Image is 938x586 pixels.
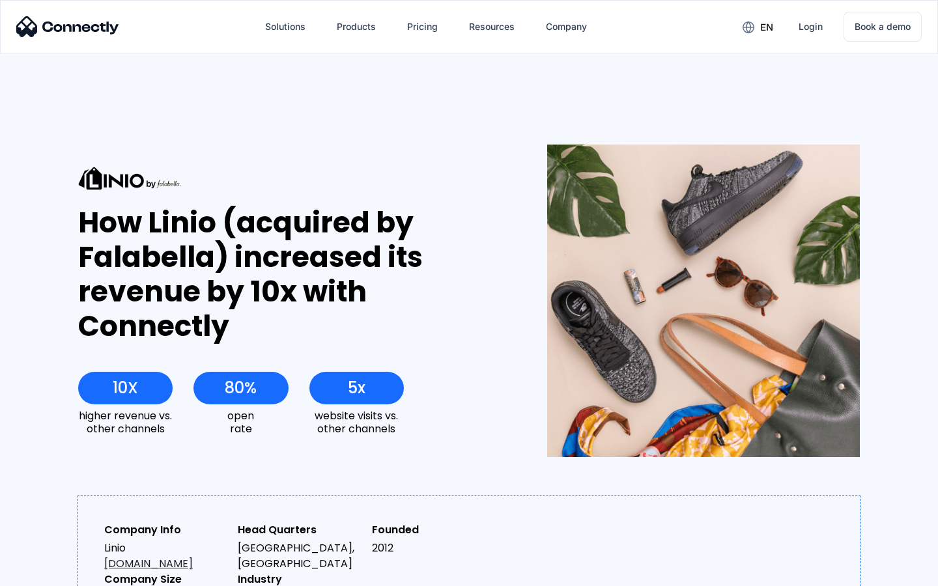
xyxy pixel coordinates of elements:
div: Login [799,18,823,36]
div: en [760,18,773,36]
div: open rate [193,410,288,434]
img: Connectly Logo [16,16,119,37]
a: Book a demo [844,12,922,42]
div: How Linio (acquired by Falabella) increased its revenue by 10x with Connectly [78,206,500,343]
div: Pricing [407,18,438,36]
div: Solutions [265,18,306,36]
div: Linio [104,540,227,572]
div: Founded [372,522,495,538]
a: Login [788,11,833,42]
ul: Language list [26,563,78,581]
aside: Language selected: English [13,563,78,581]
div: [GEOGRAPHIC_DATA], [GEOGRAPHIC_DATA] [238,540,361,572]
a: [DOMAIN_NAME] [104,556,193,571]
div: Resources [469,18,515,36]
div: Products [337,18,376,36]
div: website visits vs. other channels [309,410,404,434]
div: 2012 [372,540,495,556]
div: Head Quarters [238,522,361,538]
div: 10X [113,379,138,397]
a: Pricing [397,11,448,42]
div: 80% [225,379,257,397]
div: higher revenue vs. other channels [78,410,173,434]
div: 5x [348,379,365,397]
div: Company Info [104,522,227,538]
div: Company [546,18,587,36]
